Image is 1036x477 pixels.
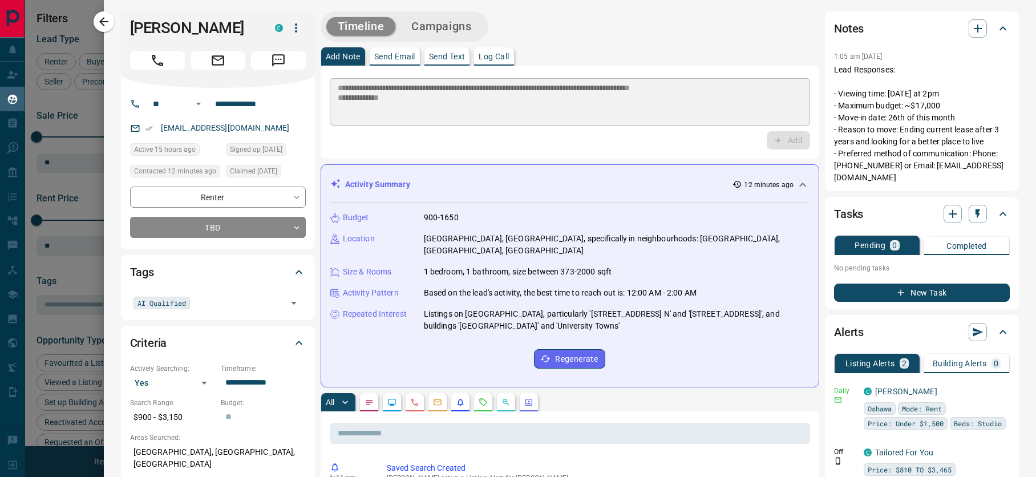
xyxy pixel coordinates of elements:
[286,295,302,311] button: Open
[834,284,1010,302] button: New Task
[130,258,306,286] div: Tags
[137,297,186,309] span: AI Qualified
[230,165,277,177] span: Claimed [DATE]
[130,19,258,37] h1: [PERSON_NAME]
[834,447,857,457] p: Off
[424,233,810,257] p: [GEOGRAPHIC_DATA], [GEOGRAPHIC_DATA], specifically in neighbourhoods: [GEOGRAPHIC_DATA], [GEOGRAP...
[226,143,306,159] div: Wed Aug 06 2025
[387,398,396,407] svg: Lead Browsing Activity
[868,464,952,475] span: Price: $810 TO $3,465
[130,334,167,352] h2: Criteria
[400,17,483,36] button: Campaigns
[868,418,944,429] span: Price: Under $1,500
[130,143,220,159] div: Mon Aug 18 2025
[134,165,216,177] span: Contacted 12 minutes ago
[834,318,1010,346] div: Alerts
[864,387,872,395] div: condos.ca
[374,52,415,60] p: Send Email
[130,165,220,181] div: Mon Aug 18 2025
[479,52,509,60] p: Log Call
[221,398,306,408] p: Budget:
[424,212,459,224] p: 900-1650
[130,374,215,392] div: Yes
[456,398,465,407] svg: Listing Alerts
[343,212,369,224] p: Budget
[834,15,1010,42] div: Notes
[479,398,488,407] svg: Requests
[134,144,196,155] span: Active 15 hours ago
[326,52,361,60] p: Add Note
[130,398,215,408] p: Search Range:
[343,233,375,245] p: Location
[424,287,697,299] p: Based on the lead's activity, the best time to reach out is: 12:00 AM - 2:00 AM
[130,329,306,357] div: Criteria
[251,51,306,70] span: Message
[834,386,857,396] p: Daily
[192,97,205,111] button: Open
[275,24,283,32] div: condos.ca
[834,64,1010,184] p: Lead Responses: - Viewing time: [DATE] at 2pm - Maximum budget: ~$17,000 - Move-in date: 26th of ...
[343,287,399,299] p: Activity Pattern
[864,448,872,456] div: condos.ca
[875,387,937,396] a: [PERSON_NAME]
[834,323,864,341] h2: Alerts
[855,241,885,249] p: Pending
[892,241,897,249] p: 0
[130,263,154,281] h2: Tags
[424,308,810,332] p: Listings on [GEOGRAPHIC_DATA], particularly '[STREET_ADDRESS] N' and '[STREET_ADDRESS]', and buil...
[845,359,895,367] p: Listing Alerts
[191,51,245,70] span: Email
[330,174,810,195] div: Activity Summary12 minutes ago
[834,52,883,60] p: 1:05 am [DATE]
[221,363,306,374] p: Timeframe:
[868,403,892,414] span: Oshawa
[834,260,1010,277] p: No pending tasks
[933,359,987,367] p: Building Alerts
[433,398,442,407] svg: Emails
[902,403,942,414] span: Mode: Rent
[145,124,153,132] svg: Email Verified
[834,200,1010,228] div: Tasks
[130,187,306,208] div: Renter
[524,398,533,407] svg: Agent Actions
[834,457,842,465] svg: Push Notification Only
[161,123,290,132] a: [EMAIL_ADDRESS][DOMAIN_NAME]
[130,217,306,238] div: TBD
[834,19,864,38] h2: Notes
[343,308,407,320] p: Repeated Interest
[130,408,215,427] p: $900 - $3,150
[834,396,842,404] svg: Email
[902,359,906,367] p: 2
[429,52,466,60] p: Send Text
[343,266,392,278] p: Size & Rooms
[387,462,806,474] p: Saved Search Created
[230,144,282,155] span: Signed up [DATE]
[326,398,335,406] p: All
[946,242,987,250] p: Completed
[130,443,306,474] p: [GEOGRAPHIC_DATA], [GEOGRAPHIC_DATA], [GEOGRAPHIC_DATA]
[130,432,306,443] p: Areas Searched:
[834,205,863,223] h2: Tasks
[130,363,215,374] p: Actively Searching:
[130,51,185,70] span: Call
[424,266,612,278] p: 1 bedroom, 1 bathroom, size between 373-2000 sqft
[744,180,794,190] p: 12 minutes ago
[875,448,933,457] a: Tailored For You
[534,349,605,369] button: Regenerate
[226,165,306,181] div: Sat Aug 16 2025
[501,398,511,407] svg: Opportunities
[326,17,396,36] button: Timeline
[345,179,410,191] p: Activity Summary
[365,398,374,407] svg: Notes
[410,398,419,407] svg: Calls
[954,418,1002,429] span: Beds: Studio
[994,359,998,367] p: 0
